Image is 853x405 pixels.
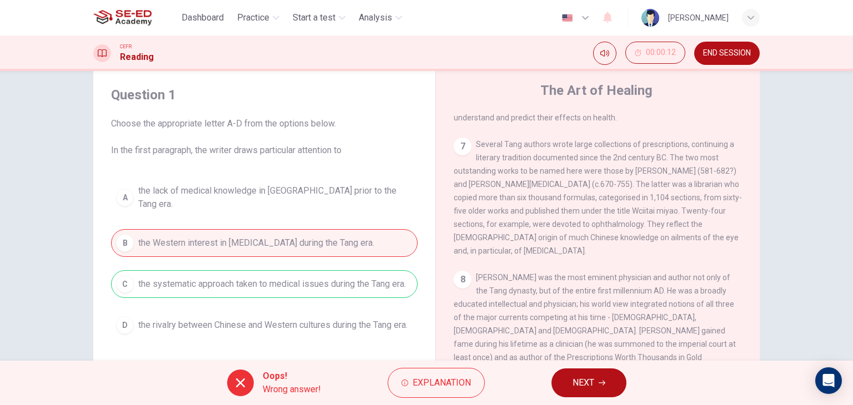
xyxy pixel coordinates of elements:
[177,8,228,28] button: Dashboard
[694,42,760,65] button: END SESSION
[668,11,729,24] div: [PERSON_NAME]
[354,8,407,28] button: Analysis
[560,14,574,22] img: en
[120,50,154,64] h1: Reading
[237,11,269,24] span: Practice
[646,48,676,57] span: 00:00:12
[111,117,418,157] span: Choose the appropriate letter A-D from the options below. In the first paragraph, the writer draw...
[625,42,685,64] button: 00:00:12
[551,368,626,397] button: NEXT
[182,11,224,24] span: Dashboard
[388,368,485,398] button: Explanation
[120,43,132,50] span: CEFR
[93,7,177,29] a: SE-ED Academy logo
[641,9,659,27] img: Profile picture
[703,49,751,58] span: END SESSION
[263,369,321,383] span: Oops!
[593,42,616,65] div: Mute
[540,82,653,99] h4: The Art of Healing
[233,8,284,28] button: Practice
[293,11,335,24] span: Start a test
[815,367,842,394] div: Open Intercom Messenger
[454,271,471,288] div: 8
[111,86,418,104] h4: Question 1
[573,375,594,391] span: NEXT
[625,42,685,65] div: Hide
[413,375,471,391] span: Explanation
[263,383,321,396] span: Wrong answer!
[359,11,392,24] span: Analysis
[288,8,350,28] button: Start a test
[454,140,742,255] span: Several Tang authors wrote large collections of prescriptions, continuing a literary tradition do...
[454,138,471,155] div: 7
[93,7,152,29] img: SE-ED Academy logo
